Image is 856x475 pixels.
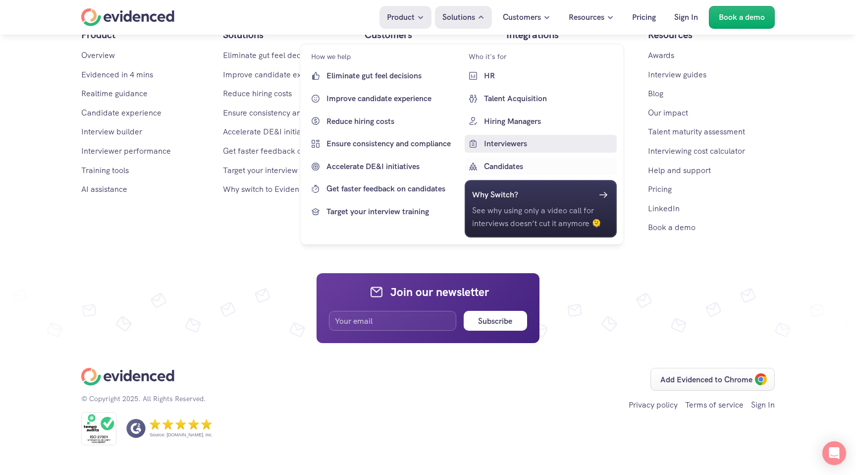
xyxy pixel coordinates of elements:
[81,50,115,60] a: Overview
[472,188,518,201] h6: Why Switch?
[307,203,460,221] a: Target your interview training
[326,92,457,105] p: Improve candidate experience
[667,6,705,29] a: Sign In
[365,237,406,247] a: Candidates
[478,315,512,328] h6: Subscribe
[223,126,318,137] a: Accelerate DE&I initiatives
[307,180,460,198] a: Get faster feedback on candidates
[387,11,415,24] p: Product
[648,69,706,80] a: Interview guides
[223,146,348,156] a: Get faster feedback on candidates
[483,69,614,82] p: HR
[326,137,457,150] p: Ensure consistency and compliance
[150,432,213,438] p: Source: [DOMAIN_NAME], Inc.
[223,108,350,118] a: Ensure consistency and compliance
[326,115,457,127] p: Reduce hiring costs
[648,146,745,156] a: Interviewing cost calculator
[648,184,672,194] a: Pricing
[625,6,663,29] a: Pricing
[483,115,614,127] p: Hiring Managers
[674,11,698,24] p: Sign In
[483,160,614,173] p: Candidates
[223,50,321,60] a: Eliminate gut feel decisions
[223,165,326,176] a: Target your interview training
[311,51,351,62] p: How we help
[650,368,775,391] a: Add Evidenced to Chrome
[326,182,457,195] p: Get faster feedback on candidates
[719,11,765,24] p: Book a demo
[472,204,609,230] p: See why using only a video call for interviews doesn’t cut it anymore 🫠
[442,11,475,24] p: Solutions
[822,441,846,465] div: Open Intercom Messenger
[632,11,656,24] p: Pricing
[648,203,680,214] a: LinkedIn
[81,184,127,194] a: AI assistance
[223,88,292,99] a: Reduce hiring costs
[326,160,457,173] p: Accelerate DE&I initiatives
[307,112,460,130] a: Reduce hiring costs
[629,400,678,410] a: Privacy policy
[81,126,142,137] a: Interview builder
[503,11,541,24] p: Customers
[685,400,744,410] a: Terms of service
[464,180,617,237] a: Why Switch?See why using only a video call for interviews doesn’t cut it anymore 🫠
[464,158,617,176] a: Candidates
[223,184,317,194] a: Why switch to Evidenced?
[126,419,212,438] a: Source: [DOMAIN_NAME], Inc.
[307,158,460,176] a: Accelerate DE&I initiatives
[81,165,129,176] a: Training tools
[223,69,333,80] a: Improve candidate experience
[648,126,745,137] a: Talent maturity assessment
[464,90,617,108] a: Talent Acquisition
[464,112,617,130] a: Hiring Managers
[81,88,148,99] a: Realtime guidance
[81,108,161,118] a: Candidate experience
[307,90,460,108] a: Improve candidate experience
[329,311,456,331] input: Your email
[468,51,506,62] p: Who it's for
[648,50,674,60] a: Awards
[81,146,171,156] a: Interviewer performance
[751,400,775,410] a: Sign In
[483,92,614,105] p: Talent Acquisition
[648,108,688,118] a: Our impact
[326,69,457,82] p: Eliminate gut feel decisions
[660,373,752,386] p: Add Evidenced to Chrome
[709,6,775,29] a: Book a demo
[81,69,153,80] a: Evidenced in 4 mins
[648,165,711,176] a: Help and support
[464,135,617,153] a: Interviewers
[483,137,614,150] p: Interviewers
[648,222,695,233] a: Book a demo
[326,205,457,218] p: Target your interview training
[464,311,527,331] button: Subscribe
[569,11,604,24] p: Resources
[390,284,489,300] h4: Join our newsletter
[81,8,174,26] a: Home
[648,88,663,99] a: Blog
[307,67,460,85] a: Eliminate gut feel decisions
[307,135,460,153] a: Ensure consistency and compliance
[464,67,617,85] a: HR
[81,393,206,404] p: © Copyright 2025. All Rights Reserved.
